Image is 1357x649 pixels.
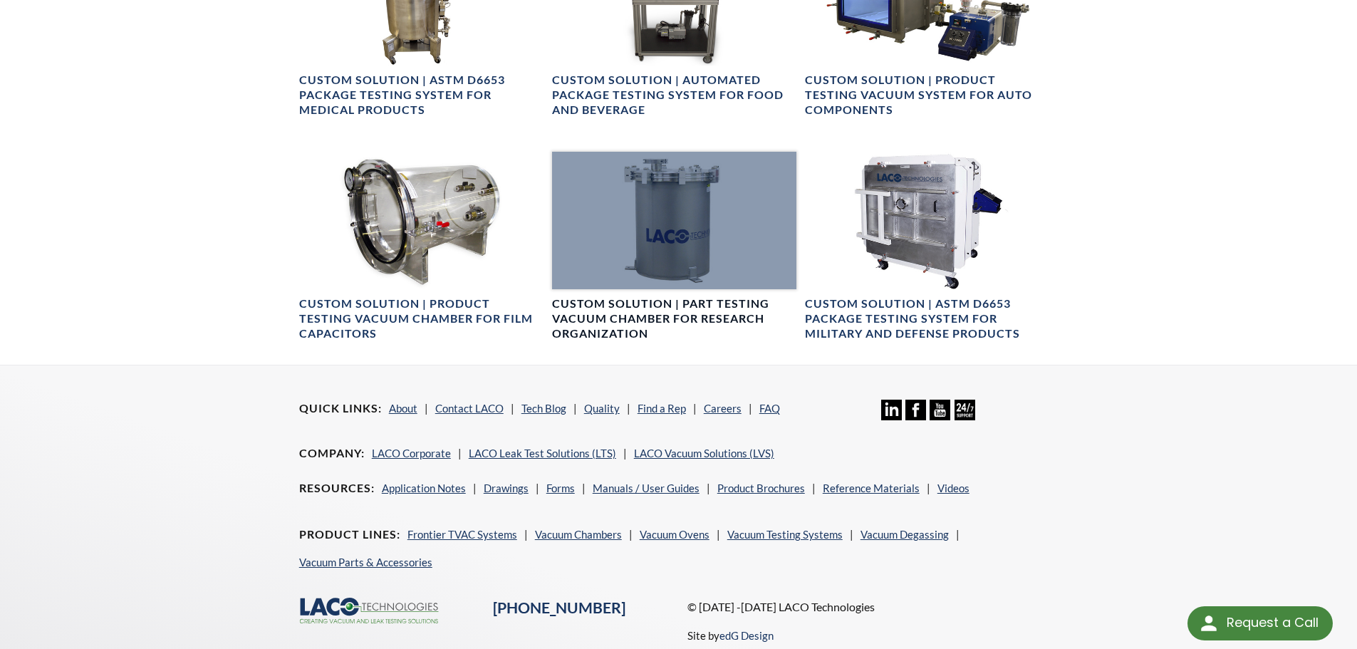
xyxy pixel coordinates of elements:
[727,528,843,541] a: Vacuum Testing Systems
[299,73,544,117] h4: Custom Solution | ASTM D6653 Package Testing System for Medical Products
[389,402,417,415] a: About
[638,402,686,415] a: Find a Rep
[299,401,382,416] h4: Quick Links
[634,447,774,460] a: LACO Vacuum Solutions (LVS)
[1197,612,1220,635] img: round button
[299,446,365,461] h4: Company
[719,629,774,642] a: edG Design
[955,400,975,420] img: 24/7 Support Icon
[1187,606,1333,640] div: Request a Call
[717,482,805,494] a: Product Brochures
[584,402,620,415] a: Quality
[521,402,566,415] a: Tech Blog
[299,527,400,542] h4: Product Lines
[382,482,466,494] a: Application Notes
[687,627,774,644] p: Site by
[805,73,1049,117] h4: Custom Solution | Product Testing Vacuum System for Auto Components
[546,482,575,494] a: Forms
[299,152,544,341] a: X1P13802, hinged door, angled viewCustom Solution | Product Testing Vacuum Chamber for Film Capac...
[552,296,796,341] h4: Custom Solution | Part Testing Vacuum Chamber for Research Organization
[435,402,504,415] a: Contact LACO
[759,402,780,415] a: FAQ
[805,296,1049,341] h4: Custom Solution | ASTM D6653 Package Testing System for Military and Defense Products
[469,447,616,460] a: LACO Leak Test Solutions (LTS)
[704,402,742,415] a: Careers
[823,482,920,494] a: Reference Materials
[955,410,975,422] a: 24/7 Support
[593,482,700,494] a: Manuals / User Guides
[861,528,949,541] a: Vacuum Degassing
[299,556,432,568] a: Vacuum Parts & Accessories
[552,73,796,117] h4: Custom Solution | Automated Package Testing System for Food and Beverage
[805,152,1049,341] a: ASTM D6653 Package Testing System for Military and Defense Products, front viewCustom Solution | ...
[372,447,451,460] a: LACO Corporate
[493,598,625,617] a: [PHONE_NUMBER]
[937,482,969,494] a: Videos
[299,296,544,341] h4: Custom Solution | Product Testing Vacuum Chamber for Film Capacitors
[552,152,796,341] a: Industrial vacuum chamber for research & development parts testingCustom Solution | Part Testing ...
[640,528,709,541] a: Vacuum Ovens
[299,481,375,496] h4: Resources
[687,598,1059,616] p: © [DATE] -[DATE] LACO Technologies
[535,528,622,541] a: Vacuum Chambers
[1227,606,1319,639] div: Request a Call
[407,528,517,541] a: Frontier TVAC Systems
[484,482,529,494] a: Drawings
